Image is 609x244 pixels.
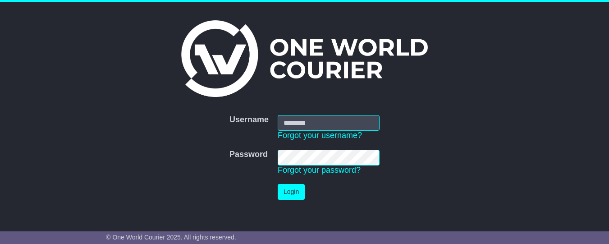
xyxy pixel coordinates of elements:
button: Login [278,184,305,200]
a: Forgot your username? [278,131,362,140]
img: One World [181,20,427,97]
span: © One World Courier 2025. All rights reserved. [106,234,236,241]
label: Password [229,150,268,160]
a: Forgot your password? [278,166,361,175]
label: Username [229,115,269,125]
